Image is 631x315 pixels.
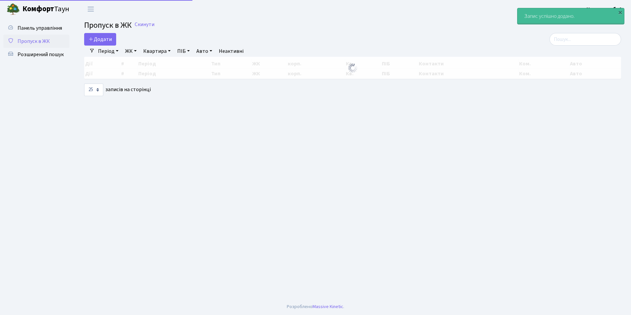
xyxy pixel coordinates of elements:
[7,3,20,16] img: logo.png
[216,46,246,57] a: Неактивні
[313,303,343,310] a: Massive Kinetic
[22,4,54,14] b: Комфорт
[88,36,112,43] span: Додати
[22,4,69,15] span: Таун
[17,38,50,45] span: Пропуск в ЖК
[175,46,192,57] a: ПІБ
[84,84,151,96] label: записів на сторінці
[517,8,624,24] div: Запис успішно додано.
[586,5,623,13] a: Консьєрж б. 4.
[3,21,69,35] a: Панель управління
[84,33,116,46] a: Додати
[3,35,69,48] a: Пропуск в ЖК
[17,51,64,58] span: Розширений пошук
[549,33,621,46] input: Пошук...
[3,48,69,61] a: Розширений пошук
[84,19,132,31] span: Пропуск в ЖК
[617,9,623,16] div: ×
[17,24,62,32] span: Панель управління
[95,46,121,57] a: Період
[83,4,99,15] button: Переключити навігацію
[135,21,154,28] a: Скинути
[586,6,623,13] b: Консьєрж б. 4.
[287,303,344,310] div: Розроблено .
[141,46,173,57] a: Квартира
[122,46,139,57] a: ЖК
[84,84,103,96] select: записів на сторінці
[194,46,215,57] a: Авто
[348,63,358,73] img: Обробка...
